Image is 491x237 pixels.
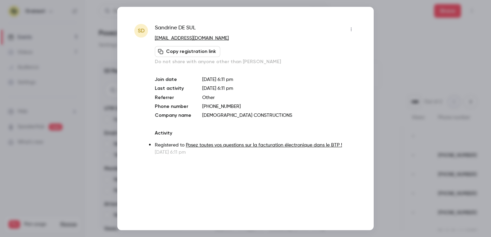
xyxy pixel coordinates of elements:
[155,103,191,110] p: Phone number
[155,94,191,101] p: Referrer
[202,112,357,119] p: [DEMOGRAPHIC_DATA] CONSTRUCTIONS
[155,130,357,137] p: Activity
[202,76,357,83] p: [DATE] 6:11 pm
[155,46,220,57] button: Copy registration link
[202,103,357,110] p: [PHONE_NUMBER]
[202,86,233,91] span: [DATE] 6:11 pm
[155,76,191,83] p: Join date
[155,142,357,149] p: Registered to
[155,85,191,92] p: Last activity
[155,58,357,65] p: Do not share with anyone other than [PERSON_NAME]
[186,143,342,148] a: Posez toutes vos questions sur la facturation électronique dans le BTP !
[138,27,145,35] span: SD
[155,149,357,156] p: [DATE] 6:11 pm
[155,112,191,119] p: Company name
[155,24,196,35] span: Sandrine DE SUL
[202,94,357,101] p: Other
[155,36,229,41] a: [EMAIL_ADDRESS][DOMAIN_NAME]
